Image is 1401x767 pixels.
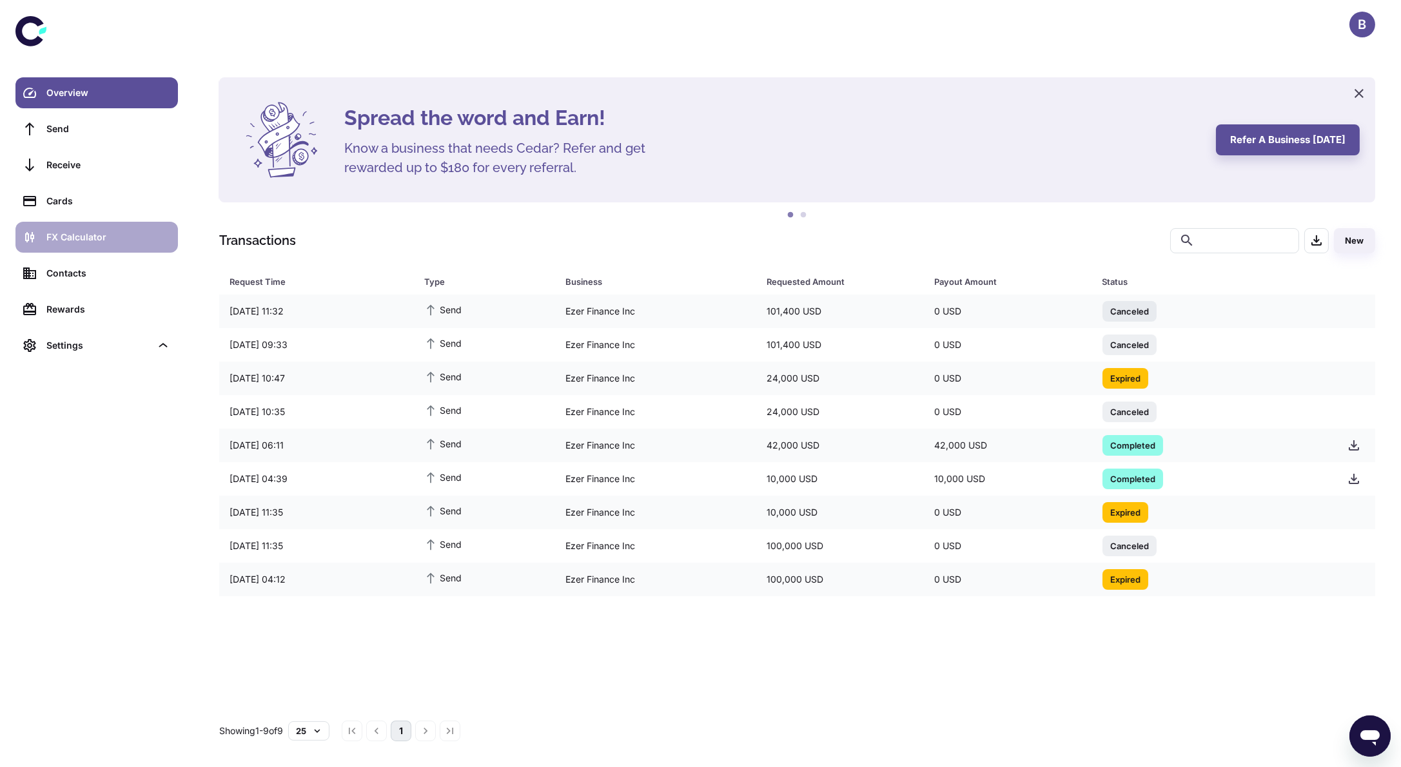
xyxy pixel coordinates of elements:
span: Canceled [1102,539,1157,552]
span: Send [424,570,462,585]
div: 24,000 USD [756,400,924,424]
div: 0 USD [924,333,1092,357]
div: [DATE] 11:35 [219,534,414,558]
span: Type [424,273,550,291]
div: Request Time [230,273,392,291]
button: page 1 [391,721,411,741]
div: 101,400 USD [756,299,924,324]
span: Request Time [230,273,409,291]
a: FX Calculator [15,222,178,253]
div: Ezer Finance Inc [555,500,756,525]
span: Canceled [1102,405,1157,418]
div: Settings [46,338,151,353]
div: Ezer Finance Inc [555,333,756,357]
div: Payout Amount [934,273,1070,291]
span: Send [424,403,462,417]
div: Settings [15,330,178,361]
span: Expired [1102,572,1148,585]
div: FX Calculator [46,230,170,244]
span: Send [424,302,462,316]
div: 42,000 USD [924,433,1092,458]
span: Canceled [1102,338,1157,351]
div: 0 USD [924,567,1092,592]
div: 0 USD [924,366,1092,391]
span: Send [424,503,462,518]
button: 2 [798,209,810,222]
span: Expired [1102,371,1148,384]
span: Canceled [1102,304,1157,317]
div: [DATE] 10:47 [219,366,414,391]
span: Send [424,537,462,551]
div: Status [1102,273,1305,291]
div: [DATE] 06:11 [219,433,414,458]
h1: Transactions [219,231,296,250]
h4: Spread the word and Earn! [344,102,1200,133]
div: Overview [46,86,170,100]
div: 0 USD [924,299,1092,324]
button: 1 [785,209,798,222]
div: Ezer Finance Inc [555,366,756,391]
div: Send [46,122,170,136]
div: 10,000 USD [924,467,1092,491]
button: 25 [288,721,329,741]
span: Payout Amount [934,273,1086,291]
div: [DATE] 04:39 [219,467,414,491]
span: Send [424,470,462,484]
a: Contacts [15,258,178,289]
button: Refer a business [DATE] [1216,124,1360,155]
h5: Know a business that needs Cedar? Refer and get rewarded up to $180 for every referral. [344,139,667,177]
div: Ezer Finance Inc [555,433,756,458]
div: 100,000 USD [756,567,924,592]
iframe: Button to launch messaging window, conversation in progress [1349,715,1391,757]
div: 0 USD [924,500,1092,525]
button: New [1334,228,1375,253]
button: B [1349,12,1375,37]
div: Contacts [46,266,170,280]
p: Showing 1-9 of 9 [219,724,283,738]
span: Expired [1102,505,1148,518]
span: Completed [1102,438,1163,451]
div: [DATE] 11:35 [219,500,414,525]
div: 24,000 USD [756,366,924,391]
span: Status [1102,273,1322,291]
div: [DATE] 04:12 [219,567,414,592]
div: Receive [46,158,170,172]
div: Ezer Finance Inc [555,534,756,558]
span: Send [424,369,462,383]
div: 101,400 USD [756,333,924,357]
div: Type [424,273,533,291]
div: Ezer Finance Inc [555,400,756,424]
span: Completed [1102,472,1163,485]
a: Send [15,113,178,144]
span: Requested Amount [767,273,919,291]
div: [DATE] 10:35 [219,400,414,424]
a: Rewards [15,294,178,325]
span: Send [424,436,462,451]
div: 10,000 USD [756,467,924,491]
div: 10,000 USD [756,500,924,525]
div: 100,000 USD [756,534,924,558]
div: Rewards [46,302,170,316]
a: Receive [15,150,178,180]
div: Ezer Finance Inc [555,299,756,324]
div: Cards [46,194,170,208]
nav: pagination navigation [340,721,462,741]
div: 0 USD [924,534,1092,558]
a: Cards [15,186,178,217]
span: Send [424,336,462,350]
div: [DATE] 11:32 [219,299,414,324]
div: [DATE] 09:33 [219,333,414,357]
div: 42,000 USD [756,433,924,458]
div: Ezer Finance Inc [555,467,756,491]
div: 0 USD [924,400,1092,424]
div: Requested Amount [767,273,902,291]
div: Ezer Finance Inc [555,567,756,592]
a: Overview [15,77,178,108]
